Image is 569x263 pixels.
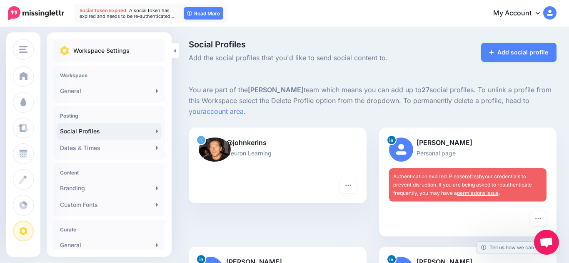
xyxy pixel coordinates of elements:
[73,46,130,56] p: Workspace Settings
[477,242,559,253] a: Tell us how we can improve
[57,197,162,213] a: Custom Fonts
[57,237,162,253] a: General
[60,72,158,79] h4: Workspace
[481,43,557,62] a: Add social profile
[57,140,162,156] a: Dates & Times
[60,170,158,176] h4: Content
[80,7,175,19] span: A social token has expired and needs to be re-authenticated…
[57,180,162,197] a: Branding
[393,173,532,196] span: Authentication expired. Please your credentials to prevent disruption. If you are being asked to ...
[189,53,430,64] span: Add the social profiles that you'd like to send social content to.
[57,83,162,99] a: General
[389,138,413,162] img: user_default_image.png
[80,7,128,13] span: Social Token Expired.
[60,46,69,55] img: settings.png
[189,40,430,49] span: Social Profiles
[184,7,223,20] a: Read More
[203,107,244,116] a: account area
[57,123,162,140] a: Social Profiles
[389,148,547,158] p: Personal page
[8,6,64,20] img: Missinglettr
[199,138,357,148] p: @johnkerins
[189,85,557,117] p: You are part of the team which means you can add up to social profiles. To unlink a profile from ...
[60,226,158,233] h4: Curate
[199,138,231,162] img: john_0812-19390.jpg
[465,173,482,179] a: refresh
[60,113,158,119] h4: Posting
[422,86,429,94] b: 27
[534,230,559,255] div: Open chat
[248,86,304,94] b: [PERSON_NAME]
[199,148,357,158] p: Neuron Learning
[389,138,547,148] p: [PERSON_NAME]
[457,190,499,196] a: permissions issue
[19,46,27,53] img: menu.png
[485,3,557,24] a: My Account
